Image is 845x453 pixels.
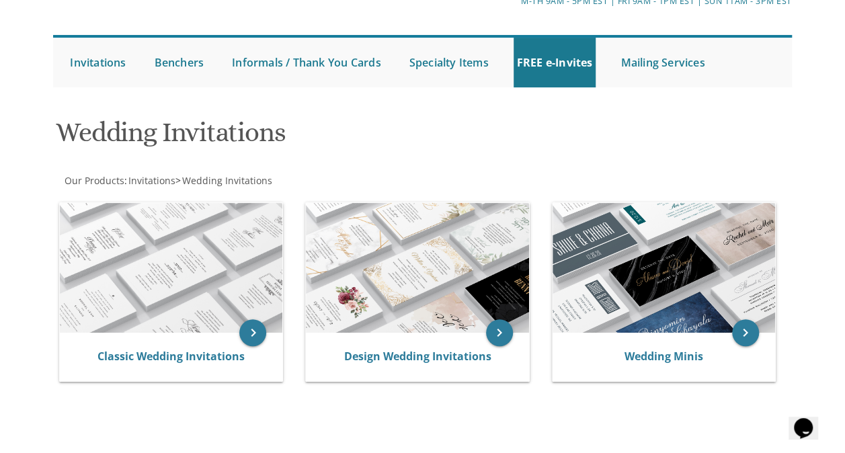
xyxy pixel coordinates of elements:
[306,203,528,333] img: Design Wedding Invitations
[229,38,384,87] a: Informals / Thank You Cards
[60,203,282,333] img: Classic Wedding Invitations
[53,174,422,188] div: :
[617,38,708,87] a: Mailing Services
[56,118,538,157] h1: Wedding Invitations
[789,399,832,440] iframe: chat widget
[97,349,245,364] a: Classic Wedding Invitations
[67,38,129,87] a: Invitations
[625,349,703,364] a: Wedding Minis
[128,174,175,187] span: Invitations
[239,319,266,346] a: keyboard_arrow_right
[514,38,596,87] a: FREE e-Invites
[175,174,272,187] span: >
[63,174,124,187] a: Our Products
[486,319,513,346] a: keyboard_arrow_right
[127,174,175,187] a: Invitations
[406,38,492,87] a: Specialty Items
[344,349,491,364] a: Design Wedding Invitations
[182,174,272,187] span: Wedding Invitations
[732,319,759,346] a: keyboard_arrow_right
[151,38,208,87] a: Benchers
[181,174,272,187] a: Wedding Invitations
[553,203,775,333] img: Wedding Minis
